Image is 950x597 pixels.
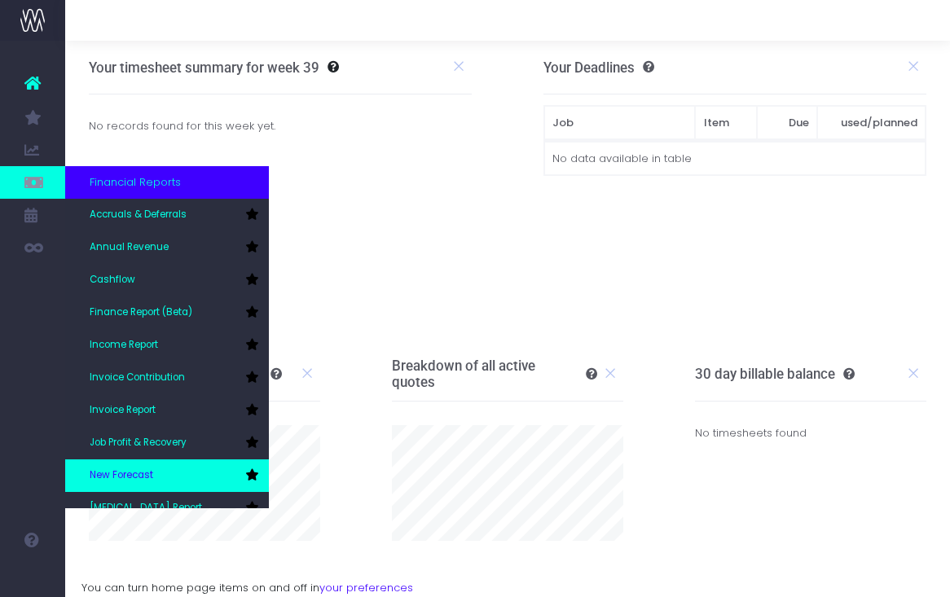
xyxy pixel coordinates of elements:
[695,402,927,464] div: No timesheets found
[90,338,158,353] span: Income Report
[77,118,485,134] div: No records found for this week yet.
[90,208,187,222] span: Accruals & Deferrals
[90,273,135,288] span: Cashflow
[319,580,413,595] a: your preferences
[90,403,156,418] span: Invoice Report
[65,199,269,231] a: Accruals & Deferrals
[757,106,818,140] th: Due: activate to sort column ascending
[65,394,269,427] a: Invoice Report
[544,106,695,140] th: Job: activate to sort column ascending
[695,366,855,382] h3: 30 day billable balance
[65,492,269,525] a: [MEDICAL_DATA] Report
[65,459,269,492] a: New Forecast
[65,264,269,296] a: Cashflow
[65,427,269,459] a: Job Profit & Recovery
[90,174,181,191] span: Financial Reports
[90,468,153,483] span: New Forecast
[90,371,185,385] span: Invoice Contribution
[543,59,654,76] h3: Your Deadlines
[65,296,269,329] a: Finance Report (Beta)
[65,564,950,596] div: You can turn home page items on and off in
[817,106,926,140] th: used/planned: activate to sort column ascending
[89,59,319,76] h3: Your timesheet summary for week 39
[20,564,45,589] img: images/default_profile_image.png
[90,501,202,516] span: [MEDICAL_DATA] Report
[544,142,926,175] td: No data available in table
[65,231,269,264] a: Annual Revenue
[90,305,192,320] span: Finance Report (Beta)
[695,106,757,140] th: Item: activate to sort column ascending
[90,436,187,450] span: Job Profit & Recovery
[65,329,269,362] a: Income Report
[392,358,598,391] h3: Breakdown of all active quotes
[90,240,169,255] span: Annual Revenue
[65,362,269,394] a: Invoice Contribution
